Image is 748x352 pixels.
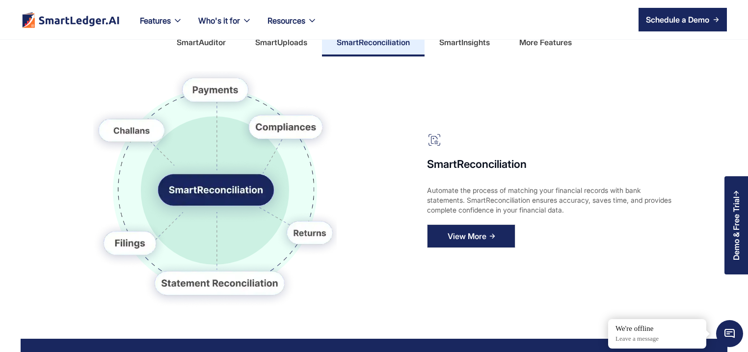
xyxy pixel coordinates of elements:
[177,34,226,50] div: SmartAuditor
[646,14,709,26] div: Schedule a Demo
[427,186,672,215] div: Automate the process of matching your financial records with bank statements. SmartReconciliation...
[132,14,190,39] div: Features
[489,233,495,239] img: Arrow Right Blue
[519,34,572,50] div: More Features
[267,14,305,27] div: Resources
[732,196,741,260] div: Demo & Free Trial
[190,14,260,39] div: Who's it for
[716,320,743,347] span: Chat Widget
[198,14,240,27] div: Who's it for
[260,14,325,39] div: Resources
[140,14,171,27] div: Features
[713,17,719,23] img: arrow right icon
[615,335,699,343] p: Leave a message
[427,133,442,147] img: Bank Parser
[615,324,699,334] div: We're offline
[255,34,307,50] div: SmartUploads
[427,157,672,171] h4: SmartReconciliation
[21,12,120,28] a: home
[93,71,337,309] img: SmartReconciliation
[439,34,490,50] div: SmartInsights
[448,228,486,244] div: View More
[21,12,120,28] img: footer logo
[337,34,410,50] div: SmartReconciliation
[639,8,727,31] a: Schedule a Demo
[427,224,515,248] a: View More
